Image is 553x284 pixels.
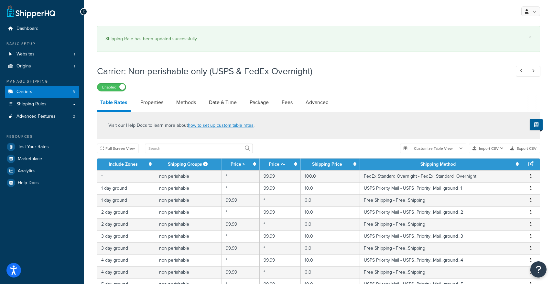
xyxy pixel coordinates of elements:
[97,254,155,266] td: 4 day ground
[105,34,532,43] div: Shipping Rate has been updated successfully
[5,177,79,189] a: Help Docs
[16,101,47,107] span: Shipping Rules
[97,266,155,278] td: 4 day ground
[16,64,31,69] span: Origins
[301,242,360,254] td: 0.0
[469,144,507,153] button: Import CSV
[5,48,79,60] li: Websites
[222,218,260,230] td: 99.99
[5,41,79,47] div: Basic Setup
[222,194,260,206] td: 99.99
[231,161,245,168] a: Price >
[97,182,155,194] td: 1 day ground
[360,170,522,182] td: FedEx Standard Overnight - FedEx_Standard_Overnight
[301,230,360,242] td: 10.0
[301,266,360,278] td: 0.0
[155,159,222,170] th: Shipping Groups
[97,194,155,206] td: 1 day ground
[73,89,75,95] span: 3
[16,52,35,57] span: Websites
[360,266,522,278] td: Free Shipping - Free_Shipping
[18,156,42,162] span: Marketplace
[16,26,38,31] span: Dashboard
[5,111,79,123] a: Advanced Features2
[360,218,522,230] td: Free Shipping - Free_Shipping
[269,161,285,168] a: Price <=
[5,111,79,123] li: Advanced Features
[16,114,56,119] span: Advanced Features
[222,242,260,254] td: 99.99
[5,141,79,153] a: Test Your Rates
[301,218,360,230] td: 0.0
[16,89,32,95] span: Carriers
[360,194,522,206] td: Free Shipping - Free_Shipping
[530,261,547,278] button: Open Resource Center
[529,34,532,40] a: ×
[260,182,301,194] td: 99.99
[5,165,79,177] a: Analytics
[246,95,272,110] a: Package
[507,144,540,153] button: Export CSV
[302,95,332,110] a: Advanced
[18,180,39,186] span: Help Docs
[97,230,155,242] td: 3 day ground
[5,98,79,110] a: Shipping Rules
[5,86,79,98] a: Carriers3
[97,218,155,230] td: 2 day ground
[155,182,222,194] td: non perishable
[155,230,222,242] td: non perishable
[360,230,522,242] td: USPS Priority Mail - USPS_Priority_Mail_ground_3
[73,114,75,119] span: 2
[301,206,360,218] td: 10.0
[74,52,75,57] span: 1
[5,60,79,72] a: Origins1
[155,266,222,278] td: non perishable
[188,122,254,129] a: how to set up custom table rates
[528,66,540,77] a: Next Record
[278,95,296,110] a: Fees
[137,95,167,110] a: Properties
[530,119,543,130] button: Show Help Docs
[5,79,79,84] div: Manage Shipping
[301,194,360,206] td: 0.0
[18,144,49,150] span: Test Your Rates
[5,60,79,72] li: Origins
[155,206,222,218] td: non perishable
[206,95,240,110] a: Date & Time
[97,83,126,91] label: Enabled
[360,182,522,194] td: USPS Priority Mail - USPS_Priority_Mail_ground_1
[97,242,155,254] td: 3 day ground
[155,242,222,254] td: non perishable
[5,23,79,35] li: Dashboard
[301,182,360,194] td: 10.0
[155,170,222,182] td: non perishable
[97,206,155,218] td: 2 day ground
[74,64,75,69] span: 1
[360,242,522,254] td: Free Shipping - Free_Shipping
[301,170,360,182] td: 100.0
[173,95,199,110] a: Methods
[97,65,504,77] h1: Carrier: Non-perishable only (USPS & FedEx Overnight)
[97,144,138,153] button: Full Screen View
[420,161,456,168] a: Shipping Method
[360,206,522,218] td: USPS Priority Mail - USPS_Priority_Mail_ground_2
[5,48,79,60] a: Websites1
[155,194,222,206] td: non perishable
[97,95,131,112] a: Table Rates
[18,168,36,174] span: Analytics
[5,153,79,165] a: Marketplace
[301,254,360,266] td: 10.0
[260,206,301,218] td: 99.99
[5,134,79,139] div: Resources
[222,266,260,278] td: 99.99
[400,144,466,153] button: Customize Table View
[260,170,301,182] td: 99.99
[145,144,253,153] input: Search
[108,122,255,129] p: Visit our Help Docs to learn more about .
[260,230,301,242] td: 99.99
